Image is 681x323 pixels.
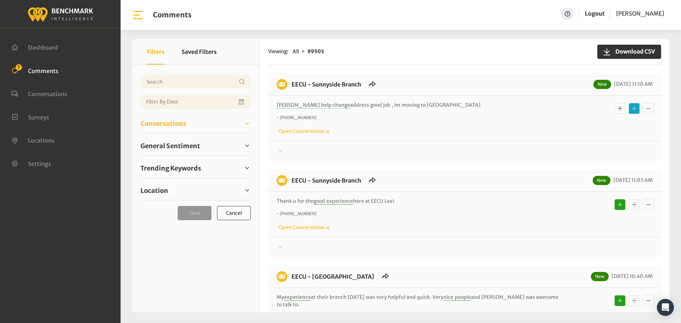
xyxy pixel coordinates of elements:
[11,136,55,143] a: Locations
[217,206,251,220] button: Cancel
[140,163,201,173] span: Trending Keywords
[277,102,350,108] span: [PERSON_NAME] help change
[611,47,655,56] span: Download CSV
[616,7,664,20] a: [PERSON_NAME]
[277,175,287,186] img: benchmark
[443,294,471,301] span: nice people
[27,5,93,23] img: benchmark
[28,67,59,74] span: Comments
[613,294,655,308] div: Basic example
[140,75,251,89] input: Username
[147,39,165,65] button: Filters
[277,197,559,205] p: Thank u for the here at EECU Lexi
[28,160,51,167] span: Settings
[616,10,664,17] span: [PERSON_NAME]
[28,113,49,121] span: Surveys
[140,186,168,195] span: Location
[277,128,330,134] a: Open Conversation
[277,115,316,120] i: ~ [PHONE_NUMBER]
[28,44,58,51] span: Dashboard
[292,273,374,280] a: EECU - [GEOGRAPHIC_DATA]
[613,197,655,212] div: Basic example
[11,160,51,167] a: Settings
[277,294,559,308] p: My at their branch [DATE] was very helpful and quick. Very and [PERSON_NAME] was awesome to talk to.
[612,81,653,87] span: [DATE] 11:10 AM
[585,7,605,20] a: Logout
[132,9,144,21] img: bar
[277,211,316,216] i: ~ [PHONE_NUMBER]
[611,177,653,183] span: [DATE] 11:03 AM
[293,48,299,55] span: All
[314,198,353,205] span: good experience
[277,79,287,90] img: benchmark
[308,48,324,55] strong: 89503
[593,176,610,185] span: New
[613,101,655,116] div: Basic example
[597,45,661,59] button: Download CSV
[268,48,288,55] span: Viewing:
[292,81,361,88] a: EECU - Sunnyside Branch
[11,67,59,74] a: Comments 7
[28,90,67,98] span: Conversations
[11,113,49,120] a: Surveys
[610,273,653,279] span: [DATE] 10:40 AM
[287,79,365,90] h6: EECU - Sunnyside Branch
[284,294,311,301] span: experience
[237,95,247,109] button: Open Calendar
[277,224,330,230] a: Open Conversation
[277,101,559,109] p: address good job , im moving to [GEOGRAPHIC_DATA]
[140,95,251,109] input: Date range input field
[153,11,192,19] h1: Comments
[182,39,217,65] button: Saved Filters
[277,271,287,282] img: benchmark
[140,140,251,151] a: General Sentiment
[140,141,200,151] span: General Sentiment
[16,64,22,71] span: 7
[140,118,251,129] a: Conversations
[140,119,186,128] span: Conversations
[591,272,609,281] span: New
[11,90,67,97] a: Conversations
[585,10,605,17] a: Logout
[287,175,365,186] h6: EECU - Sunnyside Branch
[11,43,58,50] a: Dashboard
[292,177,361,184] a: EECU - Sunnyside Branch
[657,299,674,316] div: Open Intercom Messenger
[140,185,251,196] a: Location
[287,271,378,282] h6: EECU - Clinton Way
[140,163,251,173] a: Trending Keywords
[593,80,611,89] span: New
[28,137,55,144] span: Locations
